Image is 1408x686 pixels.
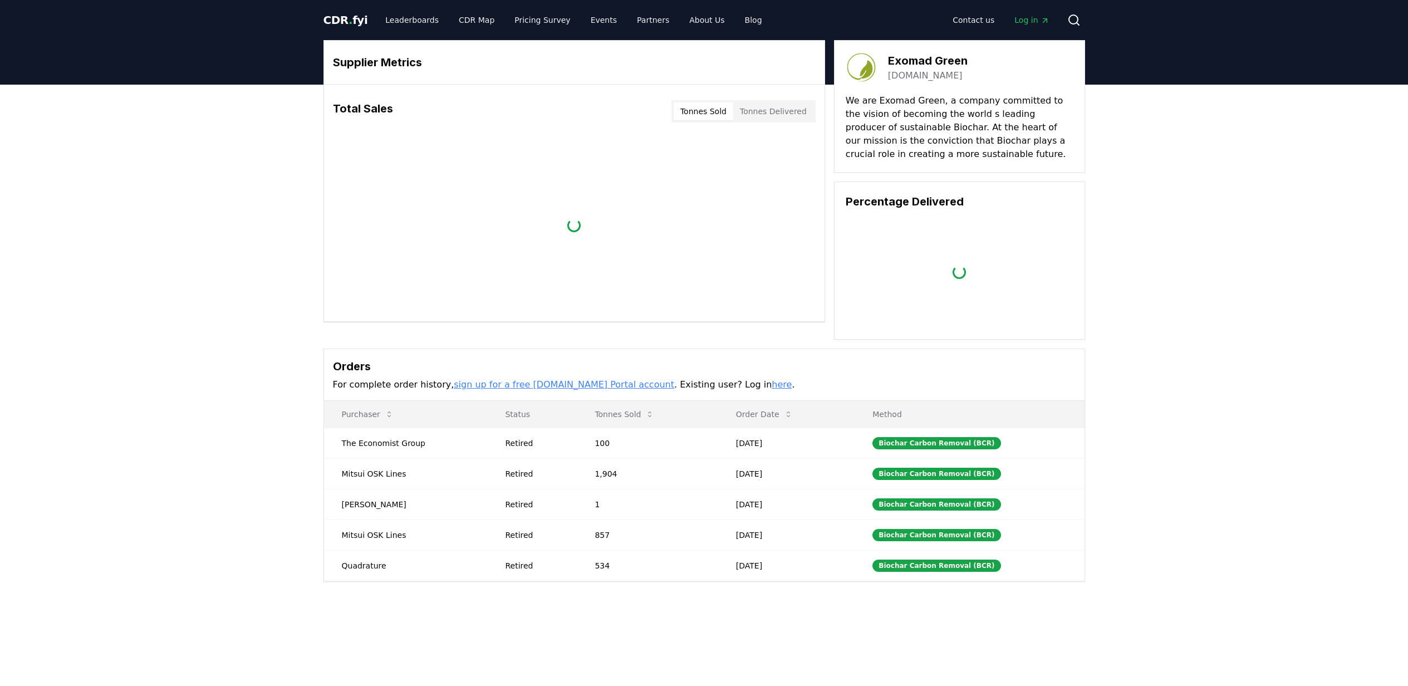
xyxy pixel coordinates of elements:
button: Tonnes Delivered [733,102,813,120]
nav: Main [376,10,771,30]
button: Tonnes Sold [586,403,663,425]
td: Mitsui OSK Lines [324,520,488,550]
div: Retired [505,560,568,571]
div: Biochar Carbon Removal (BCR) [872,468,1000,480]
td: 1,904 [577,458,718,489]
td: 1 [577,489,718,520]
td: Quadrature [324,550,488,581]
a: CDR.fyi [323,12,368,28]
td: 857 [577,520,718,550]
div: Retired [505,499,568,510]
h3: Total Sales [333,100,393,122]
td: [DATE] [718,520,855,550]
td: [DATE] [718,489,855,520]
span: . [349,13,352,27]
p: Method [864,409,1075,420]
div: Retired [505,438,568,449]
div: Retired [505,468,568,479]
div: Biochar Carbon Removal (BCR) [872,529,1000,541]
td: 100 [577,428,718,458]
div: Biochar Carbon Removal (BCR) [872,437,1000,449]
td: [DATE] [718,458,855,489]
div: loading [953,266,966,279]
td: [PERSON_NAME] [324,489,488,520]
td: The Economist Group [324,428,488,458]
td: Mitsui OSK Lines [324,458,488,489]
td: 534 [577,550,718,581]
h3: Orders [333,358,1076,375]
span: CDR fyi [323,13,368,27]
td: [DATE] [718,550,855,581]
nav: Main [944,10,1058,30]
a: [DOMAIN_NAME] [888,69,963,82]
a: Events [582,10,626,30]
a: Blog [736,10,771,30]
h3: Exomad Green [888,52,968,69]
h3: Supplier Metrics [333,54,816,71]
div: Biochar Carbon Removal (BCR) [872,560,1000,572]
p: For complete order history, . Existing user? Log in . [333,378,1076,391]
a: Pricing Survey [506,10,579,30]
td: [DATE] [718,428,855,458]
a: Leaderboards [376,10,448,30]
a: CDR Map [450,10,503,30]
a: Partners [628,10,678,30]
div: Retired [505,530,568,541]
a: here [772,379,792,390]
p: We are Exomad Green, a company committed to the vision of becoming the world s leading producer o... [846,94,1073,161]
button: Order Date [727,403,802,425]
a: sign up for a free [DOMAIN_NAME] Portal account [454,379,674,390]
button: Purchaser [333,403,403,425]
a: About Us [680,10,733,30]
img: Exomad Green-logo [846,52,877,83]
button: Tonnes Sold [674,102,733,120]
p: Status [496,409,568,420]
div: Biochar Carbon Removal (BCR) [872,498,1000,511]
a: Contact us [944,10,1003,30]
a: Log in [1005,10,1058,30]
span: Log in [1014,14,1049,26]
h3: Percentage Delivered [846,193,1073,210]
div: loading [567,219,581,232]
